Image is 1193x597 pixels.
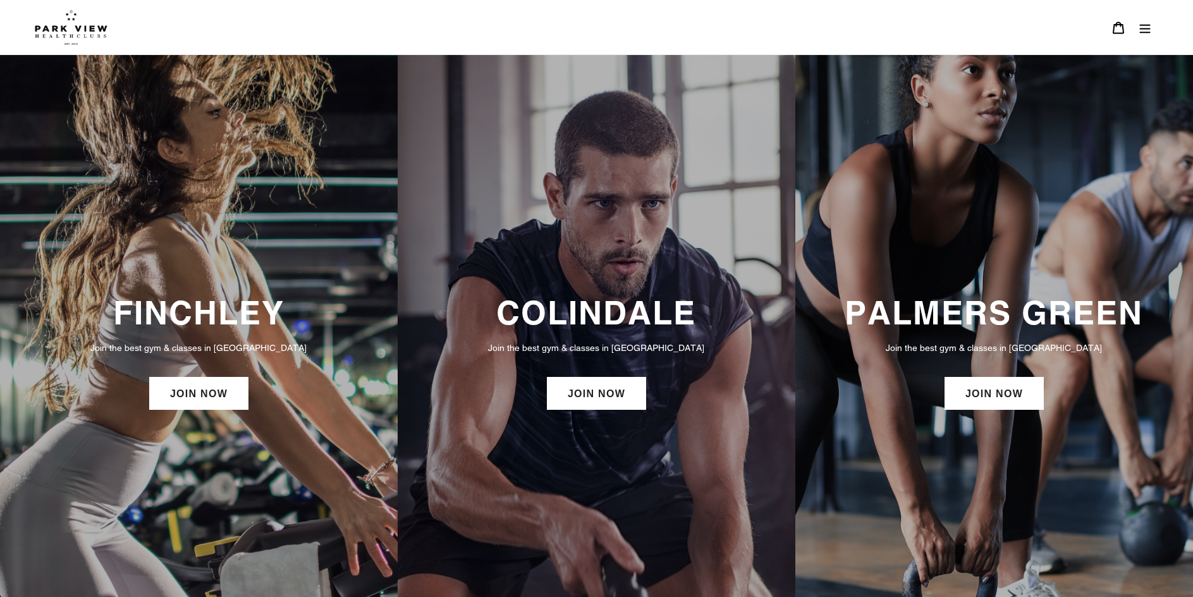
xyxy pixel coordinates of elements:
[13,341,385,355] p: Join the best gym & classes in [GEOGRAPHIC_DATA]
[410,293,783,332] h3: COLINDALE
[547,377,646,410] a: JOIN NOW: Colindale Membership
[13,293,385,332] h3: FINCHLEY
[35,9,107,45] img: Park view health clubs is a gym near you.
[808,341,1180,355] p: Join the best gym & classes in [GEOGRAPHIC_DATA]
[410,341,783,355] p: Join the best gym & classes in [GEOGRAPHIC_DATA]
[808,293,1180,332] h3: PALMERS GREEN
[945,377,1044,410] a: JOIN NOW: Palmers Green Membership
[1132,14,1158,41] button: Menu
[149,377,248,410] a: JOIN NOW: Finchley Membership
